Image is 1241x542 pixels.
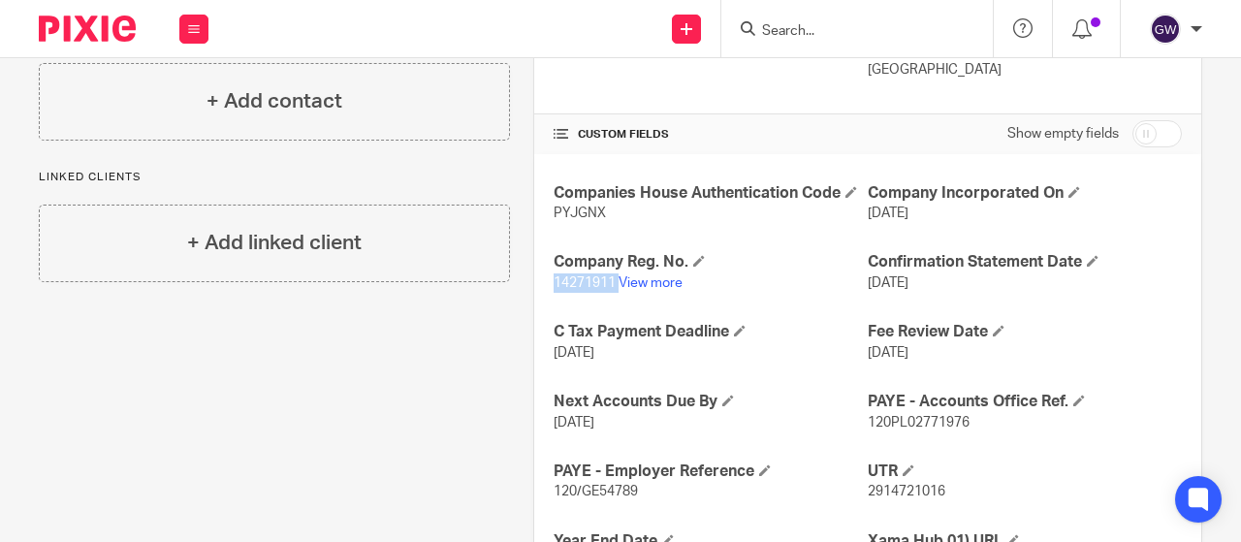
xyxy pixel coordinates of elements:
[760,23,935,41] input: Search
[207,86,342,116] h4: + Add contact
[554,322,868,342] h4: C Tax Payment Deadline
[554,276,616,290] span: 14271911
[554,127,868,143] h4: CUSTOM FIELDS
[554,183,868,204] h4: Companies House Authentication Code
[1007,124,1119,143] label: Show empty fields
[868,392,1182,412] h4: PAYE - Accounts Office Ref.
[868,60,1182,80] p: [GEOGRAPHIC_DATA]
[554,416,594,430] span: [DATE]
[554,346,594,360] span: [DATE]
[868,485,945,498] span: 2914721016
[868,346,908,360] span: [DATE]
[554,462,868,482] h4: PAYE - Employer Reference
[868,252,1182,272] h4: Confirmation Statement Date
[868,207,908,220] span: [DATE]
[1150,14,1181,45] img: svg%3E
[868,416,970,430] span: 120PL02771976
[39,170,510,185] p: Linked clients
[868,322,1182,342] h4: Fee Review Date
[554,392,868,412] h4: Next Accounts Due By
[868,276,908,290] span: [DATE]
[187,228,362,258] h4: + Add linked client
[554,485,638,498] span: 120/GE54789
[554,252,868,272] h4: Company Reg. No.
[554,207,606,220] span: PYJGNX
[868,462,1182,482] h4: UTR
[39,16,136,42] img: Pixie
[868,183,1182,204] h4: Company Incorporated On
[619,276,683,290] a: View more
